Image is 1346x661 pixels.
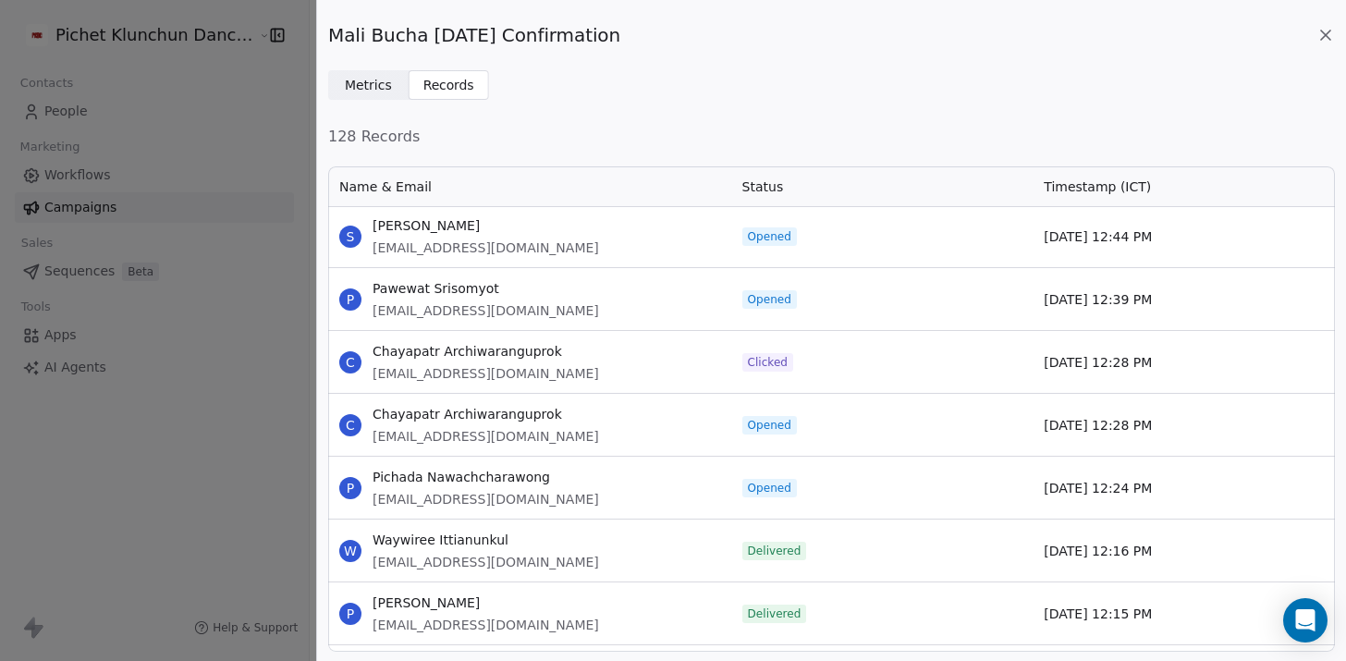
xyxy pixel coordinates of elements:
[373,405,599,423] span: Chayapatr Archiwaranguprok
[339,414,361,436] span: C
[1044,542,1152,560] span: [DATE] 12:16 PM
[345,76,392,95] span: Metrics
[373,364,599,383] span: [EMAIL_ADDRESS][DOMAIN_NAME]
[1044,605,1152,623] span: [DATE] 12:15 PM
[339,477,361,499] span: P
[339,351,361,373] span: C
[1044,227,1152,246] span: [DATE] 12:44 PM
[373,468,599,486] span: Pichada Nawachcharawong
[373,279,599,298] span: Pawewat Srisomyot
[373,531,599,549] span: Waywiree Ittianunkul
[748,544,801,558] span: Delivered
[1283,598,1328,643] div: Open Intercom Messenger
[748,418,791,433] span: Opened
[748,292,791,307] span: Opened
[1044,290,1152,309] span: [DATE] 12:39 PM
[1044,416,1152,435] span: [DATE] 12:28 PM
[328,126,1335,148] span: 128 Records
[339,226,361,248] span: S
[339,603,361,625] span: P
[748,355,788,370] span: Clicked
[748,229,791,244] span: Opened
[339,288,361,311] span: P
[373,216,599,235] span: [PERSON_NAME]
[339,540,361,562] span: W
[1044,177,1151,196] span: Timestamp (ICT)
[373,239,599,257] span: [EMAIL_ADDRESS][DOMAIN_NAME]
[373,553,599,571] span: [EMAIL_ADDRESS][DOMAIN_NAME]
[373,342,599,361] span: Chayapatr Archiwaranguprok
[1044,479,1152,497] span: [DATE] 12:24 PM
[748,606,801,621] span: Delivered
[742,177,784,196] span: Status
[328,207,1335,654] div: grid
[373,490,599,508] span: [EMAIL_ADDRESS][DOMAIN_NAME]
[373,301,599,320] span: [EMAIL_ADDRESS][DOMAIN_NAME]
[748,481,791,496] span: Opened
[373,594,599,612] span: [PERSON_NAME]
[1044,353,1152,372] span: [DATE] 12:28 PM
[373,616,599,634] span: [EMAIL_ADDRESS][DOMAIN_NAME]
[339,177,432,196] span: Name & Email
[328,22,620,48] span: Mali Bucha [DATE] Confirmation
[373,427,599,446] span: [EMAIL_ADDRESS][DOMAIN_NAME]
